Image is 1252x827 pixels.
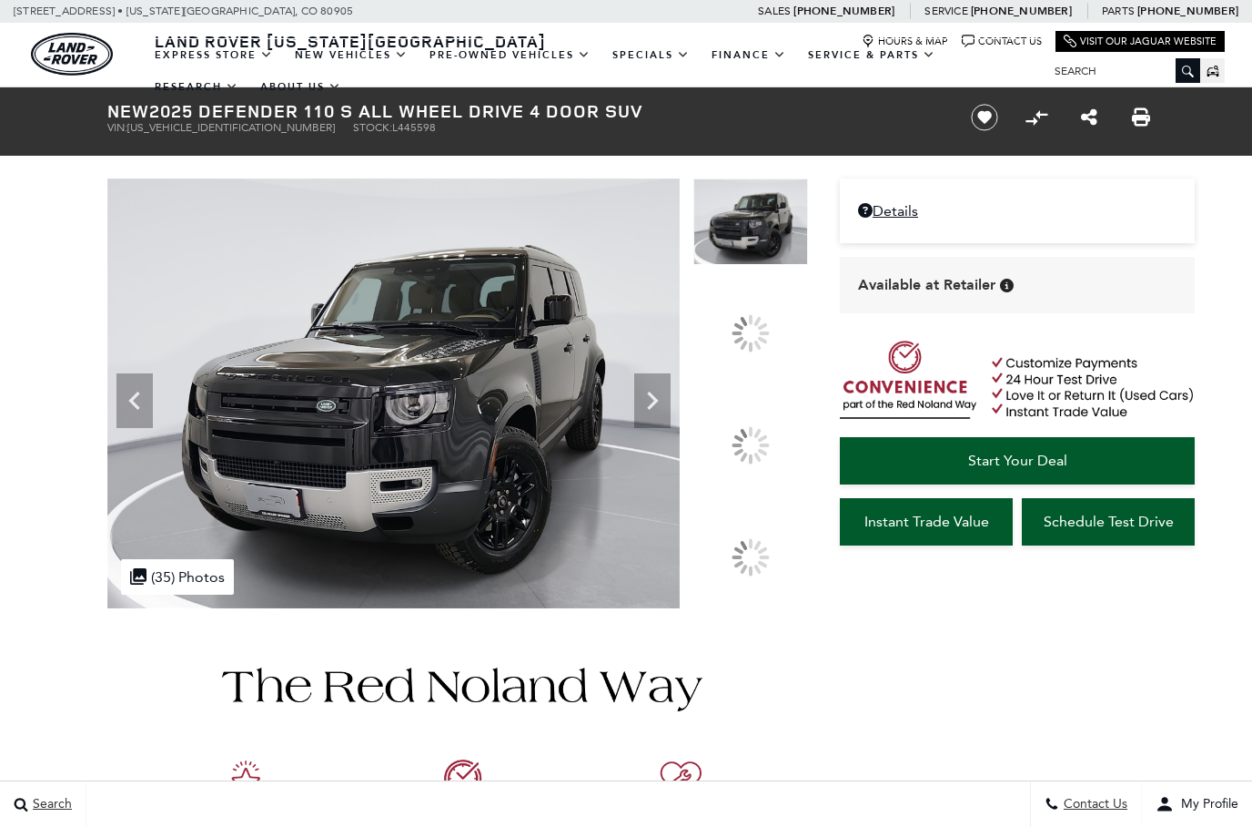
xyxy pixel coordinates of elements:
[107,179,680,608] img: New 2025 Santorini Black LAND ROVER S image 1
[864,513,989,530] span: Instant Trade Value
[144,30,557,52] a: Land Rover [US_STATE][GEOGRAPHIC_DATA]
[1022,498,1195,546] a: Schedule Test Drive
[155,30,546,52] span: Land Rover [US_STATE][GEOGRAPHIC_DATA]
[1044,513,1174,530] span: Schedule Test Drive
[840,437,1195,485] a: Start Your Deal
[107,98,149,123] strong: New
[840,498,1013,546] a: Instant Trade Value
[1174,797,1238,812] span: My Profile
[144,71,249,103] a: Research
[758,5,791,17] span: Sales
[1081,107,1097,128] a: Share this New 2025 Defender 110 S All Wheel Drive 4 Door SUV
[1142,781,1252,827] button: user-profile-menu
[1023,104,1050,131] button: Compare vehicle
[121,559,234,595] div: (35) Photos
[1000,279,1014,292] div: Vehicle is in stock and ready for immediate delivery. Due to demand, availability is subject to c...
[924,5,967,17] span: Service
[1041,60,1200,82] input: Search
[392,121,436,134] span: L445598
[601,39,701,71] a: Specials
[107,101,940,121] h1: 2025 Defender 110 S All Wheel Drive 4 Door SUV
[858,275,995,295] span: Available at Retailer
[127,121,335,134] span: [US_VEHICLE_IDENTIFICATION_NUMBER]
[964,103,1005,132] button: Save vehicle
[1132,107,1150,128] a: Print this New 2025 Defender 110 S All Wheel Drive 4 Door SUV
[31,33,113,76] a: land-rover
[797,39,946,71] a: Service & Parts
[1059,797,1127,812] span: Contact Us
[793,4,894,18] a: [PHONE_NUMBER]
[1102,5,1135,17] span: Parts
[249,71,352,103] a: About Us
[701,39,797,71] a: Finance
[968,452,1067,469] span: Start Your Deal
[693,179,808,265] img: New 2025 Santorini Black LAND ROVER S image 1
[31,33,113,76] img: Land Rover
[1064,35,1217,48] a: Visit Our Jaguar Website
[862,35,948,48] a: Hours & Map
[858,202,1176,220] a: Details
[284,39,419,71] a: New Vehicles
[107,121,127,134] span: VIN:
[419,39,601,71] a: Pre-Owned Vehicles
[144,39,284,71] a: EXPRESS STORE
[962,35,1042,48] a: Contact Us
[1137,4,1238,18] a: [PHONE_NUMBER]
[28,797,72,812] span: Search
[144,39,1041,103] nav: Main Navigation
[971,4,1072,18] a: [PHONE_NUMBER]
[353,121,392,134] span: Stock:
[14,5,353,17] a: [STREET_ADDRESS] • [US_STATE][GEOGRAPHIC_DATA], CO 80905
